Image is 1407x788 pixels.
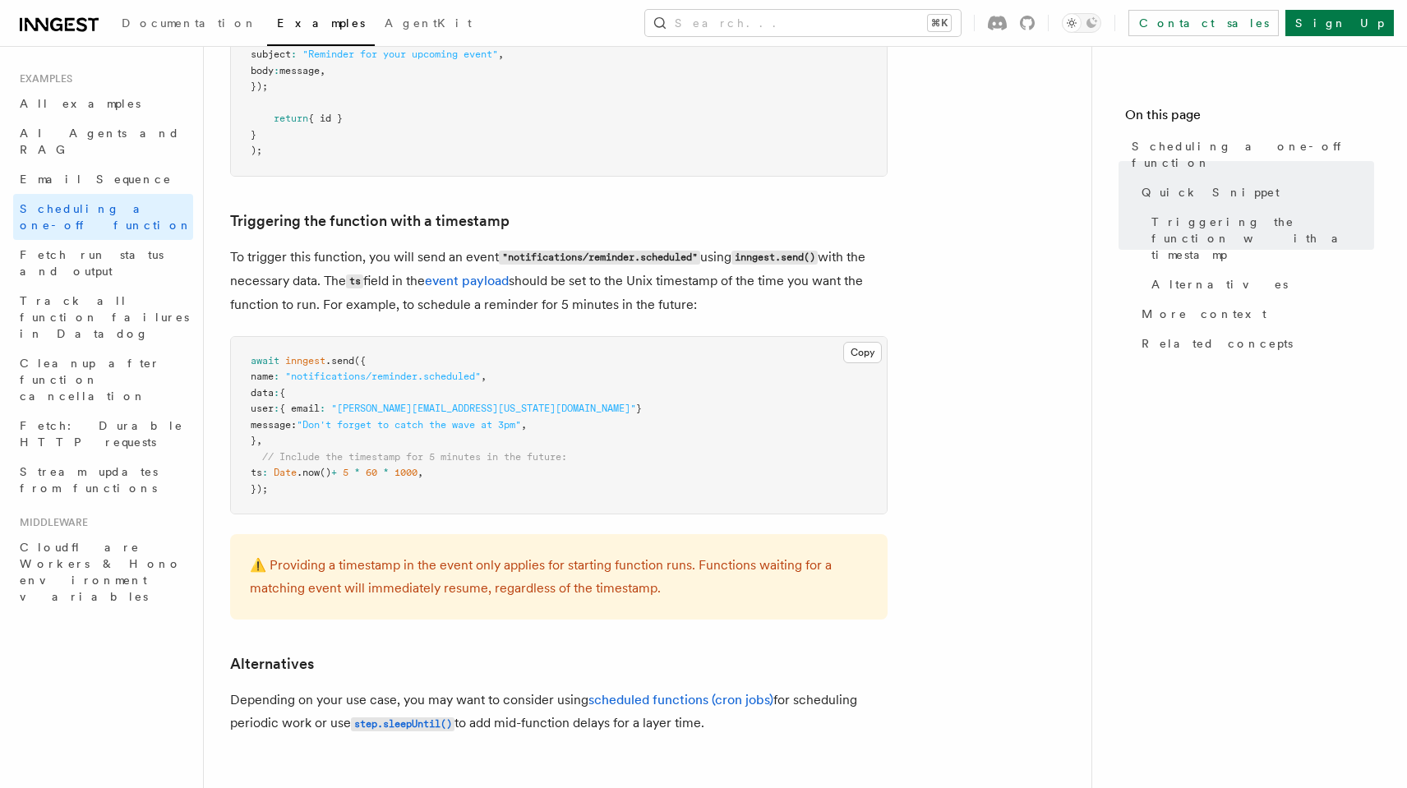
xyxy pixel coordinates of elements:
span: .now [297,467,320,478]
span: Email Sequence [20,173,172,186]
span: Documentation [122,16,257,30]
code: ts [346,274,363,288]
button: Copy [843,342,882,363]
span: Alternatives [1151,276,1288,293]
a: Alternatives [1145,270,1374,299]
a: scheduled functions (cron jobs) [588,692,773,707]
span: More context [1142,306,1266,322]
span: ts [251,467,262,478]
span: Middleware [13,516,88,529]
span: inngest [285,355,325,366]
span: Triggering the function with a timestamp [1151,214,1374,263]
span: AgentKit [385,16,472,30]
span: : [274,403,279,414]
span: : [291,48,297,60]
a: Quick Snippet [1135,177,1374,207]
span: , [481,371,487,382]
code: step.sleepUntil() [351,717,454,731]
span: ); [251,145,262,156]
code: inngest.send() [731,251,818,265]
span: { id } [308,113,343,124]
span: Examples [13,72,72,85]
a: Examples [267,5,375,46]
span: Track all function failures in Datadog [20,294,189,340]
a: Triggering the function with a timestamp [1145,207,1374,270]
a: Documentation [112,5,267,44]
span: await [251,355,279,366]
p: Depending on your use case, you may want to consider using for scheduling periodic work or use to... [230,689,888,735]
span: Quick Snippet [1142,184,1280,200]
span: Fetch run status and output [20,248,164,278]
span: }); [251,81,268,92]
span: 60 [366,467,377,478]
span: Related concepts [1142,335,1293,352]
a: Track all function failures in Datadog [13,286,193,348]
a: Triggering the function with a timestamp [230,210,510,233]
span: ({ [354,355,366,366]
a: Sign Up [1285,10,1394,36]
span: user [251,403,274,414]
span: message: [251,419,297,431]
span: data [251,387,274,399]
a: Related concepts [1135,329,1374,358]
span: : [274,387,279,399]
button: Search...⌘K [645,10,961,36]
a: More context [1135,299,1374,329]
span: + [331,467,337,478]
span: Stream updates from functions [20,465,158,495]
span: body [251,65,274,76]
span: name [251,371,274,382]
p: ⚠️ Providing a timestamp in the event only applies for starting function runs. Functions waiting ... [250,554,868,600]
span: , [417,467,423,478]
span: return [274,113,308,124]
a: Scheduling a one-off function [13,194,193,240]
h4: On this page [1125,105,1374,131]
span: , [256,435,262,446]
a: All examples [13,89,193,118]
span: Cloudflare Workers & Hono environment variables [20,541,182,603]
span: , [320,65,325,76]
span: , [498,48,504,60]
span: : [274,371,279,382]
span: AI Agents and RAG [20,127,180,156]
span: .send [325,355,354,366]
a: Fetch run status and output [13,240,193,286]
a: Contact sales [1128,10,1279,36]
span: } [636,403,642,414]
span: : [274,65,279,76]
a: Cloudflare Workers & Hono environment variables [13,532,193,611]
a: Fetch: Durable HTTP requests [13,411,193,457]
span: () [320,467,331,478]
span: Date [274,467,297,478]
span: message [279,65,320,76]
kbd: ⌘K [928,15,951,31]
span: subject [251,48,291,60]
span: : [262,467,268,478]
span: "Don't forget to catch the wave at 3pm" [297,419,521,431]
span: Fetch: Durable HTTP requests [20,419,183,449]
span: 5 [343,467,348,478]
span: Examples [277,16,365,30]
span: Scheduling a one-off function [20,202,192,232]
a: step.sleepUntil() [351,715,454,730]
span: } [251,435,256,446]
span: "notifications/reminder.scheduled" [285,371,481,382]
span: }); [251,483,268,495]
span: // Include the timestamp for 5 minutes in the future: [262,451,567,463]
a: AgentKit [375,5,482,44]
a: AI Agents and RAG [13,118,193,164]
a: event payload [425,273,509,288]
a: Alternatives [230,652,314,675]
a: Scheduling a one-off function [1125,131,1374,177]
span: "Reminder for your upcoming event" [302,48,498,60]
span: : [320,403,325,414]
span: } [251,129,256,141]
span: 1000 [394,467,417,478]
a: Stream updates from functions [13,457,193,503]
a: Cleanup after function cancellation [13,348,193,411]
span: { [279,387,285,399]
span: "[PERSON_NAME][EMAIL_ADDRESS][US_STATE][DOMAIN_NAME]" [331,403,636,414]
span: , [521,419,527,431]
code: "notifications/reminder.scheduled" [499,251,700,265]
button: Toggle dark mode [1062,13,1101,33]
